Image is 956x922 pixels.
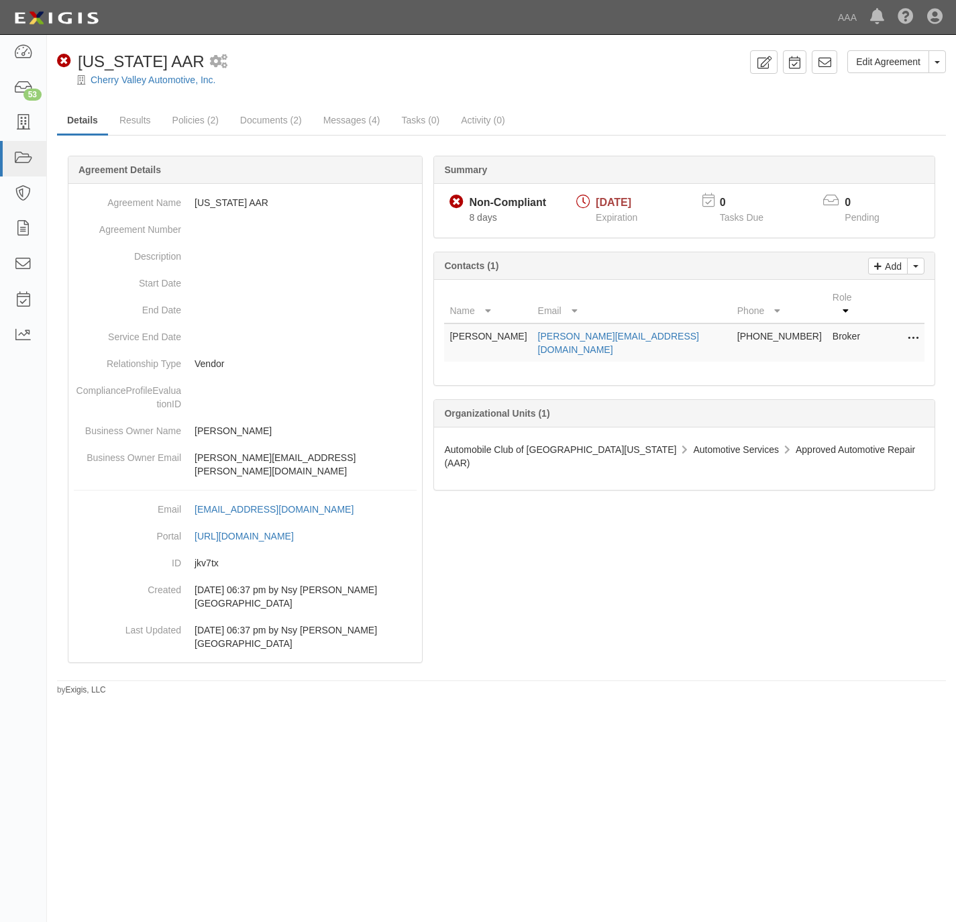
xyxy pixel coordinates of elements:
[74,417,181,438] dt: Business Owner Name
[57,684,106,696] small: by
[74,550,181,570] dt: ID
[195,531,309,542] a: [URL][DOMAIN_NAME]
[444,260,498,271] b: Contacts (1)
[74,323,181,344] dt: Service End Date
[444,164,487,175] b: Summary
[845,195,896,211] p: 0
[538,331,699,355] a: [PERSON_NAME][EMAIL_ADDRESS][DOMAIN_NAME]
[827,323,871,362] td: Broker
[195,504,368,515] a: [EMAIL_ADDRESS][DOMAIN_NAME]
[74,576,417,617] dd: [DATE] 06:37 pm by Nsy [PERSON_NAME][GEOGRAPHIC_DATA]
[74,617,417,657] dd: [DATE] 06:37 pm by Nsy [PERSON_NAME][GEOGRAPHIC_DATA]
[91,74,215,85] a: Cherry Valley Automotive, Inc.
[74,216,181,236] dt: Agreement Number
[533,285,732,323] th: Email
[469,195,546,211] div: Non-Compliant
[391,107,449,134] a: Tasks (0)
[449,195,464,209] i: Non-Compliant
[74,189,417,216] dd: [US_STATE] AAR
[195,503,354,516] div: [EMAIL_ADDRESS][DOMAIN_NAME]
[74,243,181,263] dt: Description
[444,444,676,455] span: Automobile Club of [GEOGRAPHIC_DATA][US_STATE]
[847,50,929,73] a: Edit Agreement
[74,350,181,370] dt: Relationship Type
[57,107,108,136] a: Details
[74,496,181,516] dt: Email
[74,297,181,317] dt: End Date
[898,9,914,25] i: Help Center - Complianz
[74,350,417,377] dd: Vendor
[74,189,181,209] dt: Agreement Name
[74,444,181,464] dt: Business Owner Email
[693,444,779,455] span: Automotive Services
[596,197,631,208] span: [DATE]
[66,685,106,695] a: Exigis, LLC
[313,107,390,134] a: Messages (4)
[845,212,879,223] span: Pending
[74,270,181,290] dt: Start Date
[732,285,827,323] th: Phone
[720,212,763,223] span: Tasks Due
[10,6,103,30] img: logo-5460c22ac91f19d4615b14bd174203de0afe785f0fc80cf4dbbc73dc1793850b.png
[74,550,417,576] dd: jkv7tx
[210,55,227,69] i: 1 scheduled workflow
[444,323,532,362] td: [PERSON_NAME]
[831,4,863,31] a: AAA
[78,164,161,175] b: Agreement Details
[827,285,871,323] th: Role
[882,258,902,274] p: Add
[444,408,549,419] b: Organizational Units (1)
[720,195,780,211] p: 0
[596,212,637,223] span: Expiration
[74,617,181,637] dt: Last Updated
[23,89,42,101] div: 53
[74,377,181,411] dt: ComplianceProfileEvaluationID
[469,212,496,223] span: Since 09/15/2025
[57,54,71,68] i: Non-Compliant
[162,107,229,134] a: Policies (2)
[78,52,205,70] span: [US_STATE] AAR
[230,107,312,134] a: Documents (2)
[451,107,515,134] a: Activity (0)
[732,323,827,362] td: [PHONE_NUMBER]
[868,258,908,274] a: Add
[109,107,161,134] a: Results
[195,424,417,438] p: [PERSON_NAME]
[444,285,532,323] th: Name
[74,576,181,597] dt: Created
[74,523,181,543] dt: Portal
[195,451,417,478] p: [PERSON_NAME][EMAIL_ADDRESS][PERSON_NAME][DOMAIN_NAME]
[57,50,205,73] div: California AAR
